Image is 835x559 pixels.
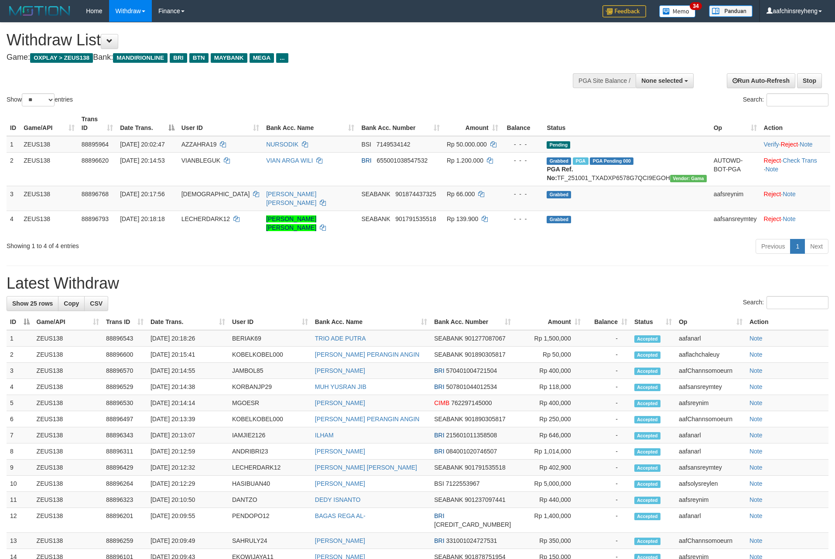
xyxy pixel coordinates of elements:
[20,152,78,186] td: ZEUS138
[103,476,147,492] td: 88896264
[103,508,147,533] td: 88896201
[7,508,33,533] td: 12
[103,411,147,427] td: 88896497
[514,379,584,395] td: Rp 118,000
[7,238,342,250] div: Showing 1 to 4 of 4 entries
[120,157,164,164] span: [DATE] 20:14:53
[147,533,229,549] td: [DATE] 20:09:49
[33,395,103,411] td: ZEUS138
[434,383,444,390] span: BRI
[636,73,694,88] button: None selected
[116,111,178,136] th: Date Trans.: activate to sort column descending
[547,166,573,181] b: PGA Ref. No:
[7,411,33,427] td: 6
[760,111,830,136] th: Action
[103,395,147,411] td: 88896530
[760,211,830,235] td: ·
[749,416,763,423] a: Note
[447,157,483,164] span: Rp 1.200.000
[749,351,763,358] a: Note
[147,395,229,411] td: [DATE] 20:14:14
[7,31,548,49] h1: Withdraw List
[514,427,584,443] td: Rp 646,000
[315,367,365,374] a: [PERSON_NAME]
[7,492,33,508] td: 11
[211,53,247,63] span: MAYBANK
[584,395,631,411] td: -
[675,443,746,460] td: aafanarl
[266,191,316,206] a: [PERSON_NAME] [PERSON_NAME]
[33,492,103,508] td: ZEUS138
[675,379,746,395] td: aafsansreymtey
[543,152,710,186] td: TF_251001_TXADXP6578G7QCI9EGOH
[749,399,763,406] a: Note
[675,427,746,443] td: aafanarl
[376,141,411,148] span: Copy 7149534142 to clipboard
[797,73,822,88] a: Stop
[505,190,540,198] div: - - -
[573,73,636,88] div: PGA Site Balance /
[584,411,631,427] td: -
[431,314,514,330] th: Bank Acc. Number: activate to sort column ascending
[790,239,805,254] a: 1
[7,152,20,186] td: 2
[229,314,311,330] th: User ID: activate to sort column ascending
[229,476,311,492] td: HASIBUAN40
[764,191,781,198] a: Reject
[710,152,760,186] td: AUTOWD-BOT-PGA
[7,275,828,292] h1: Latest Withdraw
[7,533,33,549] td: 13
[229,347,311,363] td: KOBELKOBEL000
[181,141,217,148] span: AZZAHRA19
[710,111,760,136] th: Op: activate to sort column ascending
[446,448,497,455] span: Copy 084001020746507 to clipboard
[12,300,53,307] span: Show 25 rows
[675,395,746,411] td: aafsreynim
[514,533,584,549] td: Rp 350,000
[634,448,660,456] span: Accepted
[465,416,505,423] span: Copy 901890305817 to clipboard
[181,191,250,198] span: [DEMOGRAPHIC_DATA]
[502,111,544,136] th: Balance
[147,508,229,533] td: [DATE] 20:09:55
[746,314,828,330] th: Action
[634,335,660,343] span: Accepted
[7,363,33,379] td: 3
[147,347,229,363] td: [DATE] 20:15:41
[641,77,683,84] span: None selected
[543,111,710,136] th: Status
[783,157,817,164] a: Check Trans
[631,314,675,330] th: Status: activate to sort column ascending
[584,476,631,492] td: -
[78,111,116,136] th: Trans ID: activate to sort column ascending
[181,157,220,164] span: VIANBLEGUK
[7,314,33,330] th: ID: activate to sort column descending
[7,211,20,235] td: 4
[547,141,570,149] span: Pending
[103,533,147,549] td: 88896259
[147,460,229,476] td: [DATE] 20:12:32
[315,496,361,503] a: DEDY ISNANTO
[443,111,502,136] th: Amount: activate to sort column ascending
[764,215,781,222] a: Reject
[573,157,588,165] span: Marked by aafanarl
[7,136,20,153] td: 1
[675,533,746,549] td: aafChannsomoeurn
[434,416,463,423] span: SEABANK
[446,537,497,544] span: Copy 331001024727531 to clipboard
[756,239,791,254] a: Previous
[446,367,497,374] span: Copy 570401004721504 to clipboard
[584,443,631,460] td: -
[709,5,753,17] img: panduan.png
[465,496,505,503] span: Copy 901237097441 to clipboard
[675,460,746,476] td: aafsansreymtey
[33,476,103,492] td: ZEUS138
[33,460,103,476] td: ZEUS138
[434,521,511,528] span: Copy 625501005239506 to clipboard
[120,141,164,148] span: [DATE] 20:02:47
[315,335,366,342] a: TRIO ADE PUTRA
[584,533,631,549] td: -
[147,443,229,460] td: [DATE] 20:12:59
[514,508,584,533] td: Rp 1,400,000
[590,157,633,165] span: PGA Pending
